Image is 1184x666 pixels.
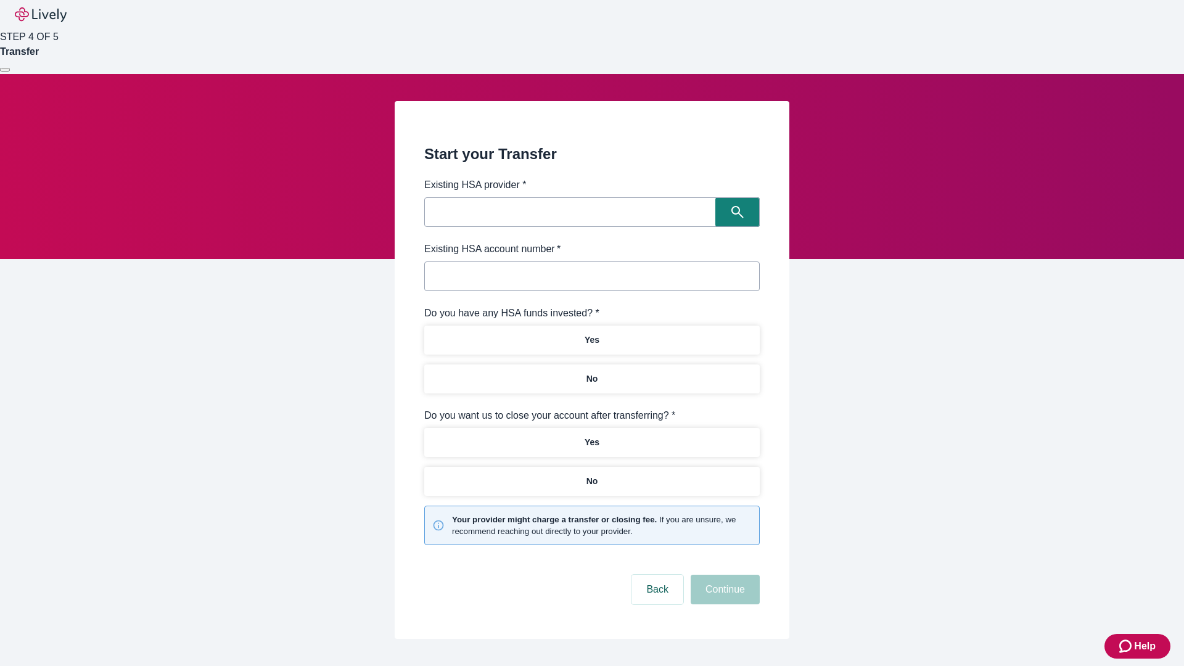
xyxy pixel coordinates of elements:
p: Yes [585,436,599,449]
svg: Search icon [731,206,744,218]
img: Lively [15,7,67,22]
label: Do you have any HSA funds invested? * [424,306,599,321]
button: Back [631,575,683,604]
h2: Start your Transfer [424,143,760,165]
button: Search icon [715,197,760,227]
p: No [586,372,598,385]
label: Existing HSA provider * [424,178,526,192]
label: Do you want us to close your account after transferring? * [424,408,675,423]
input: Search input [428,203,715,221]
button: Yes [424,326,760,355]
p: No [586,475,598,488]
svg: Zendesk support icon [1119,639,1134,654]
span: Help [1134,639,1156,654]
button: No [424,364,760,393]
button: No [424,467,760,496]
p: Yes [585,334,599,347]
small: If you are unsure, we recommend reaching out directly to your provider. [452,514,752,537]
button: Yes [424,428,760,457]
strong: Your provider might charge a transfer or closing fee. [452,515,657,524]
label: Existing HSA account number [424,242,561,257]
button: Zendesk support iconHelp [1104,634,1170,659]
